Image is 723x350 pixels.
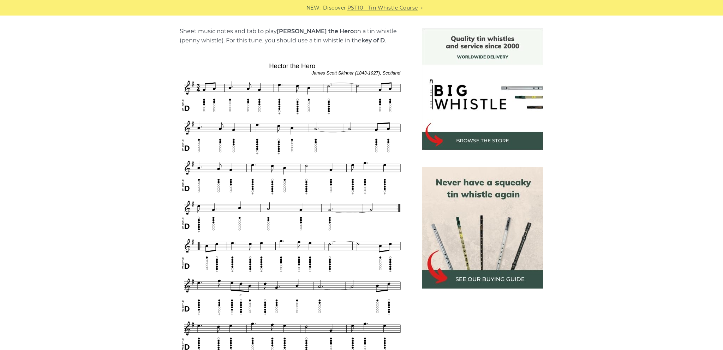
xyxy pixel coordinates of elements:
strong: [PERSON_NAME] the Hero [277,28,354,35]
p: Sheet music notes and tab to play on a tin whistle (penny whistle). For this tune, you should use... [180,27,405,45]
strong: key of D [361,37,385,44]
span: Discover [323,4,346,12]
span: NEW: [306,4,321,12]
img: tin whistle buying guide [422,167,543,289]
a: PST10 - Tin Whistle Course [347,4,418,12]
img: BigWhistle Tin Whistle Store [422,29,543,150]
